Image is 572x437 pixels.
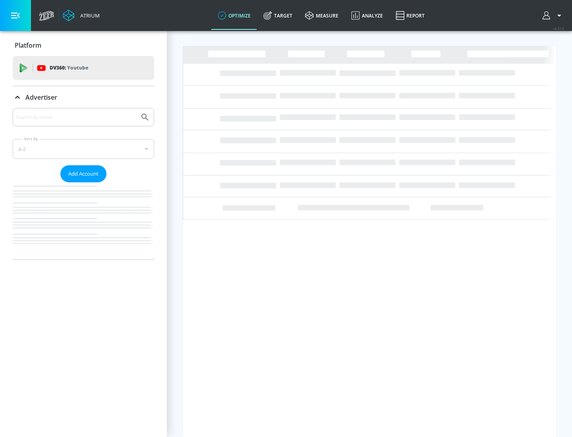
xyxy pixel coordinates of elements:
[13,56,154,80] div: DV360: Youtube
[345,1,389,30] a: Analyze
[67,64,88,72] p: Youtube
[68,169,99,178] span: Add Account
[389,1,431,30] a: Report
[211,1,257,30] a: optimize
[25,93,57,102] p: Advertiser
[60,165,106,182] button: Add Account
[299,1,345,30] a: measure
[77,12,100,19] div: Atrium
[63,10,100,21] a: Atrium
[257,1,299,30] a: Target
[50,64,88,72] p: DV360:
[15,41,41,50] p: Platform
[553,26,564,31] span: v 4.32.0
[13,86,154,108] div: Advertiser
[13,182,154,259] nav: list of Advertiser
[16,112,136,122] input: Search by name
[13,139,154,159] div: A-Z
[23,136,40,141] label: Sort By
[13,34,154,56] div: Platform
[13,108,154,259] div: Advertiser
